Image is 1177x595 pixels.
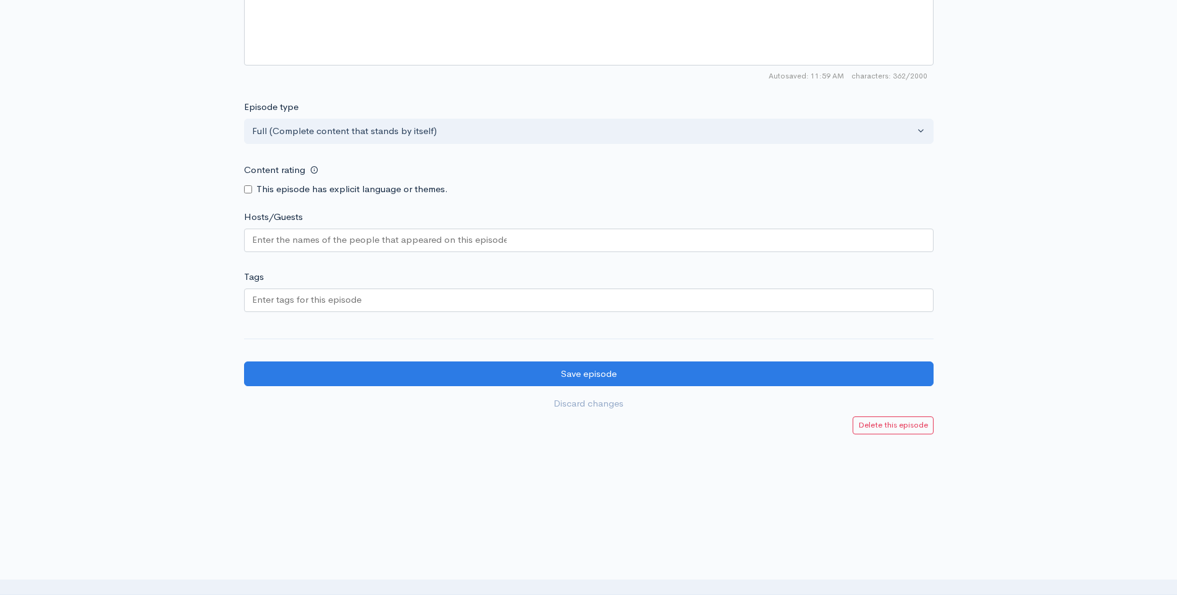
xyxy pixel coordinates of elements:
[244,100,298,114] label: Episode type
[252,293,363,307] input: Enter tags for this episode
[252,124,914,138] div: Full (Complete content that stands by itself)
[244,210,303,224] label: Hosts/Guests
[769,70,844,82] span: Autosaved: 11:59 AM
[256,182,448,196] label: This episode has explicit language or themes.
[244,361,934,387] input: Save episode
[244,158,305,183] label: Content rating
[244,270,264,284] label: Tags
[252,233,507,247] input: Enter the names of the people that appeared on this episode
[853,416,934,434] a: Delete this episode
[244,119,934,144] button: Full (Complete content that stands by itself)
[851,70,927,82] span: 362/2000
[244,391,934,416] a: Discard changes
[858,420,928,430] small: Delete this episode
